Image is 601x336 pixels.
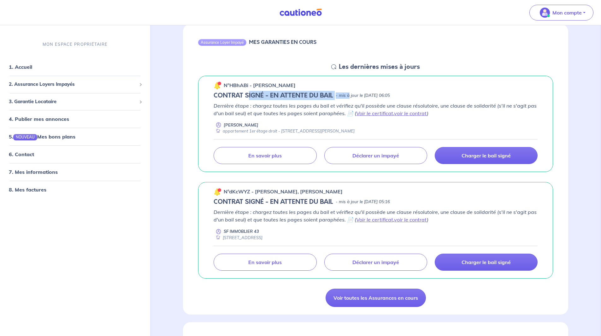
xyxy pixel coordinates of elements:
[552,9,582,16] p: Mon compte
[3,61,148,73] div: 1. Accueil
[3,95,148,108] div: 3. Garantie Locataire
[336,199,390,205] p: - mis à jour le [DATE] 05:16
[214,198,538,206] div: state: CONTRACT-SIGNED, Context: NEW,MAYBE-CERTIFICATE,RELATIONSHIP,LESSOR-DOCUMENTS
[3,113,148,125] div: 4. Publier mes annonces
[9,169,58,175] a: 7. Mes informations
[9,133,75,140] a: 5.NOUVEAUMes bons plans
[324,147,427,164] a: Déclarer un impayé
[224,122,258,128] p: [PERSON_NAME]
[9,151,34,157] a: 6. Contact
[3,166,148,178] div: 7. Mes informations
[324,254,427,271] a: Déclarer un impayé
[352,152,399,159] p: Déclarer un impayé
[224,228,259,234] p: SF IMMOBLIER 43
[214,128,355,134] div: appartement 1er étage droit - [STREET_ADDRESS][PERSON_NAME]
[198,39,246,45] div: Assurance Loyer Impayé
[248,259,282,265] p: En savoir plus
[214,92,333,99] h5: CONTRAT SIGNÉ - EN ATTENTE DU BAIL
[9,186,46,193] a: 8. Mes factures
[462,259,511,265] p: Charger le bail signé
[3,183,148,196] div: 8. Mes factures
[336,92,390,99] p: - mis à jour le [DATE] 06:05
[277,9,324,16] img: Cautioneo
[352,259,399,265] p: Déclarer un impayé
[435,147,538,164] a: Charger le bail signé
[214,82,221,89] img: 🔔
[394,216,427,223] a: voir le contrat
[326,289,426,307] a: Voir toutes les Assurances en cours
[43,41,108,47] p: MON ESPACE PROPRIÉTAIRE
[214,235,262,241] div: [STREET_ADDRESS]
[3,148,148,161] div: 6. Contact
[249,39,316,45] h6: MES GARANTIES EN COURS
[224,188,343,195] p: n°dKcWYZ - [PERSON_NAME], [PERSON_NAME]
[214,92,538,99] div: state: CONTRACT-SIGNED, Context: NEW,MAYBE-CERTIFICATE,ALONE,LESSOR-DOCUMENTS
[224,81,296,89] p: n°HBhABi - [PERSON_NAME]
[9,116,69,122] a: 4. Publier mes annonces
[356,110,393,116] a: Voir le certificat
[214,188,221,196] img: 🔔
[356,216,393,223] a: Voir le certificat
[214,147,316,164] a: En savoir plus
[3,78,148,91] div: 2. Assurance Loyers Impayés
[214,254,316,271] a: En savoir plus
[540,8,550,18] img: illu_account_valid_menu.svg
[248,152,282,159] p: En savoir plus
[435,254,538,271] a: Charger le bail signé
[214,208,538,223] p: Dernière étape : chargez toutes les pages du bail et vérifiez qu'il possède une clause résolutoir...
[9,98,137,105] span: 3. Garantie Locataire
[3,130,148,143] div: 5.NOUVEAUMes bons plans
[214,102,538,117] p: Dernière étape : chargez toutes les pages du bail et vérifiez qu'il possède une clause résolutoir...
[339,63,420,71] h5: Les dernières mises à jours
[214,198,333,206] h5: CONTRAT SIGNÉ - EN ATTENTE DU BAIL
[394,110,427,116] a: voir le contrat
[529,5,593,21] button: illu_account_valid_menu.svgMon compte
[9,64,32,70] a: 1. Accueil
[462,152,511,159] p: Charger le bail signé
[9,81,137,88] span: 2. Assurance Loyers Impayés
